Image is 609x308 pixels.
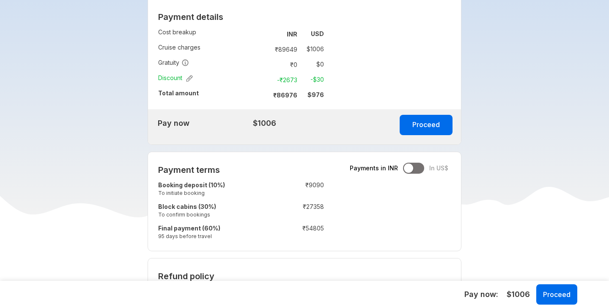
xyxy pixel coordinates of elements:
td: : [269,179,274,201]
h2: Payment details [158,12,324,22]
span: In US$ [429,164,448,172]
span: Discount [158,74,193,82]
small: 95 days before travel [158,233,269,240]
td: : [261,72,265,87]
td: $ 1006 [301,43,324,55]
strong: Final payment (60%) [158,225,220,232]
strong: USD [311,30,324,37]
td: ₹ 9090 [274,179,324,201]
td: Cruise charges [158,42,261,57]
strong: Booking deposit (10%) [158,181,225,189]
td: : [261,42,265,57]
td: ₹ 0 [265,58,301,70]
td: : [261,87,265,103]
td: : [261,26,265,42]
td: : [269,222,274,244]
strong: Block cabins (30%) [158,203,216,210]
small: To initiate booking [158,189,269,197]
td: Cost breakup [158,26,261,42]
h5: Pay now: [464,289,498,300]
td: -$ 30 [301,74,324,86]
span: Payments in INR [350,164,398,172]
h2: Refund policy [158,271,451,281]
td: ₹ 27358 [274,201,324,222]
strong: INR [287,31,297,38]
td: -₹ 2673 [265,74,301,86]
strong: $ 976 [307,91,324,98]
strong: ₹ 86976 [273,92,297,99]
td: ₹ 54805 [274,222,324,244]
button: Proceed [536,284,577,305]
h2: Payment terms [158,165,324,175]
span: Gratuity [158,58,189,67]
button: Proceed [400,115,453,135]
td: ₹ 89649 [265,43,301,55]
td: : [261,57,265,72]
small: To confirm bookings [158,211,269,218]
td: $ 0 [301,58,324,70]
span: $1006 [507,289,530,300]
td: : [269,201,274,222]
td: Pay now [148,116,198,130]
strong: Total amount [158,89,199,97]
td: $1006 [200,116,276,130]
